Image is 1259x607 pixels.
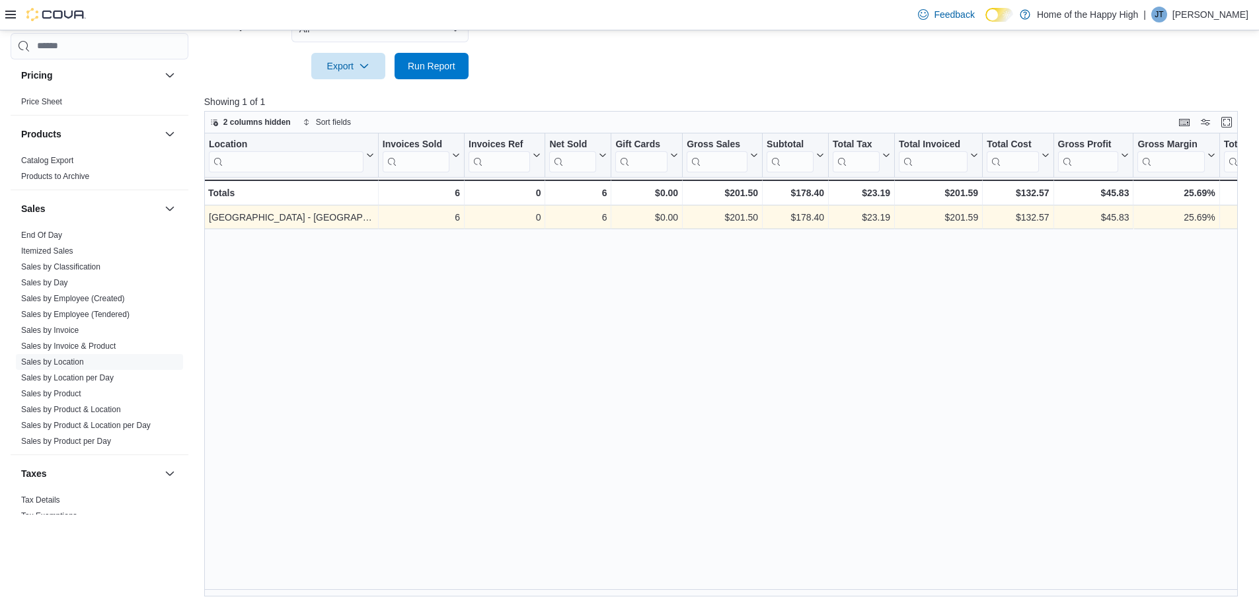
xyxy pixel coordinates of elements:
[21,495,60,505] span: Tax Details
[395,53,469,79] button: Run Report
[1037,7,1138,22] p: Home of the Happy High
[687,209,758,225] div: $201.50
[1057,139,1118,151] div: Gross Profit
[319,53,377,79] span: Export
[223,117,291,127] span: 2 columns hidden
[767,185,824,201] div: $178.40
[767,139,824,172] button: Subtotal
[615,185,678,201] div: $0.00
[21,231,62,240] a: End Of Day
[615,139,678,172] button: Gift Cards
[987,139,1049,172] button: Total Cost
[21,357,84,367] a: Sales by Location
[21,325,79,336] span: Sales by Invoice
[899,139,978,172] button: Total Invoiced
[1137,139,1204,151] div: Gross Margin
[615,209,678,225] div: $0.00
[987,185,1049,201] div: $132.57
[21,69,52,82] h3: Pricing
[162,126,178,142] button: Products
[985,8,1013,22] input: Dark Mode
[383,139,449,172] div: Invoices Sold
[21,467,47,480] h3: Taxes
[1137,209,1215,225] div: 25.69%
[469,139,530,172] div: Invoices Ref
[21,97,62,106] a: Price Sheet
[987,209,1049,225] div: $132.57
[21,278,68,287] a: Sales by Day
[21,171,89,182] span: Products to Archive
[316,117,351,127] span: Sort fields
[21,202,159,215] button: Sales
[21,277,68,288] span: Sales by Day
[469,185,541,201] div: 0
[297,114,356,130] button: Sort fields
[21,202,46,215] h3: Sales
[469,139,541,172] button: Invoices Ref
[21,309,130,320] span: Sales by Employee (Tendered)
[21,310,130,319] a: Sales by Employee (Tendered)
[1137,139,1204,172] div: Gross Margin
[1057,209,1129,225] div: $45.83
[899,139,968,172] div: Total Invoiced
[209,139,363,172] div: Location
[1172,7,1248,22] p: [PERSON_NAME]
[21,127,159,141] button: Products
[21,293,125,304] span: Sales by Employee (Created)
[11,492,188,529] div: Taxes
[767,139,814,151] div: Subtotal
[987,139,1038,151] div: Total Cost
[615,139,668,151] div: Gift Cards
[1155,7,1163,22] span: JT
[1143,7,1146,22] p: |
[162,67,178,83] button: Pricing
[21,326,79,335] a: Sales by Invoice
[687,139,747,172] div: Gross Sales
[21,388,81,399] span: Sales by Product
[549,139,607,172] button: Net Sold
[21,389,81,398] a: Sales by Product
[1137,139,1215,172] button: Gross Margin
[383,139,460,172] button: Invoices Sold
[687,139,747,151] div: Gross Sales
[21,341,116,351] a: Sales by Invoice & Product
[21,172,89,181] a: Products to Archive
[21,404,121,415] span: Sales by Product & Location
[383,139,449,151] div: Invoices Sold
[549,185,607,201] div: 6
[26,8,86,21] img: Cova
[11,94,188,115] div: Pricing
[1137,185,1215,201] div: 25.69%
[383,185,460,201] div: 6
[205,114,296,130] button: 2 columns hidden
[1198,114,1213,130] button: Display options
[913,1,979,28] a: Feedback
[21,421,151,430] a: Sales by Product & Location per Day
[833,139,880,151] div: Total Tax
[21,155,73,166] span: Catalog Export
[162,201,178,217] button: Sales
[21,511,77,520] a: Tax Exemptions
[21,246,73,256] a: Itemized Sales
[549,139,596,172] div: Net Sold
[21,294,125,303] a: Sales by Employee (Created)
[1176,114,1192,130] button: Keyboard shortcuts
[833,139,890,172] button: Total Tax
[899,209,978,225] div: $201.59
[21,156,73,165] a: Catalog Export
[311,53,385,79] button: Export
[21,373,114,383] span: Sales by Location per Day
[687,139,758,172] button: Gross Sales
[1057,139,1118,172] div: Gross Profit
[21,467,159,480] button: Taxes
[899,185,978,201] div: $201.59
[615,139,668,172] div: Gift Card Sales
[21,127,61,141] h3: Products
[21,262,100,272] span: Sales by Classification
[1151,7,1167,22] div: Joel Thomas
[549,139,596,151] div: Net Sold
[21,96,62,107] span: Price Sheet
